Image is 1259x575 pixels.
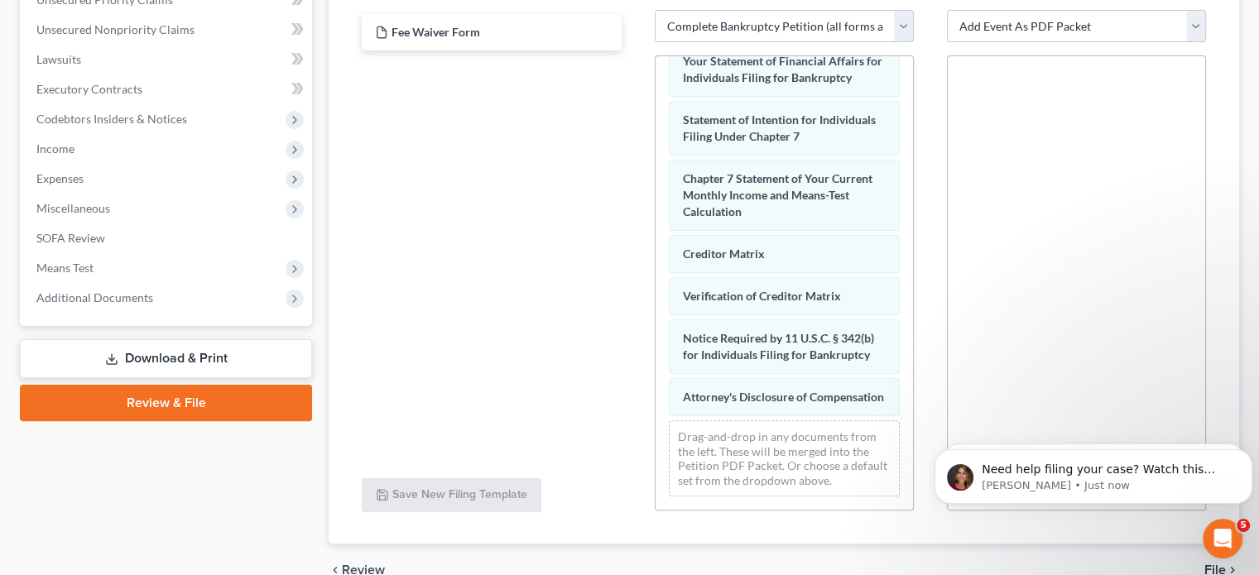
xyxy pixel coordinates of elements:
a: Download & Print [20,339,312,378]
span: Lawsuits [36,52,81,66]
a: Unsecured Nonpriority Claims [23,15,312,45]
span: Fee Waiver Form [392,25,480,39]
span: Attorney's Disclosure of Compensation [683,390,884,404]
div: Drag-and-drop in any documents from the left. These will be merged into the Petition PDF Packet. ... [669,420,900,496]
span: 5 [1237,519,1250,532]
span: Creditor Matrix [683,247,765,261]
span: Unsecured Nonpriority Claims [36,22,195,36]
span: Income [36,141,74,156]
span: Miscellaneous [36,201,110,215]
iframe: Intercom notifications message [928,414,1259,530]
span: Means Test [36,261,94,275]
span: Expenses [36,171,84,185]
a: Executory Contracts [23,74,312,104]
span: Notice Required by 11 U.S.C. § 342(b) for Individuals Filing for Bankruptcy [683,331,874,362]
a: SOFA Review [23,223,312,253]
a: Review & File [20,385,312,421]
iframe: Intercom live chat [1203,519,1242,558]
span: Additional Documents [36,290,153,304]
span: Statement of Intention for Individuals Filing Under Chapter 7 [683,113,876,143]
span: SOFA Review [36,231,105,245]
a: Lawsuits [23,45,312,74]
button: Save New Filing Template [362,478,541,513]
span: Verification of Creditor Matrix [683,289,841,303]
span: Executory Contracts [36,82,142,96]
span: Codebtors Insiders & Notices [36,112,187,126]
span: Chapter 7 Statement of Your Current Monthly Income and Means-Test Calculation [683,171,872,218]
